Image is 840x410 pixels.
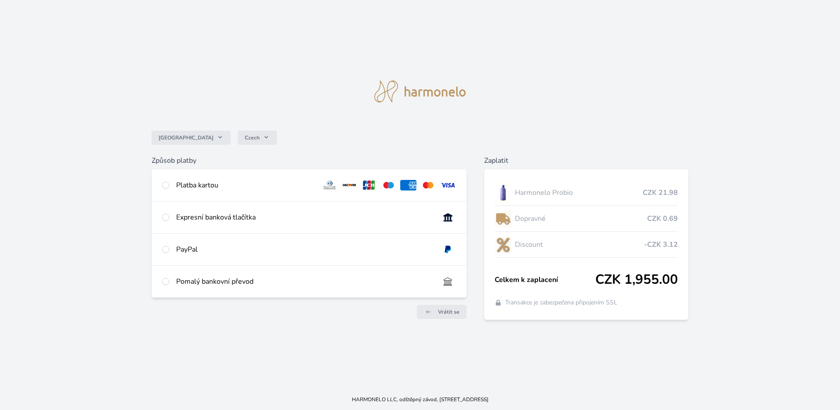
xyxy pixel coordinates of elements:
[417,305,467,319] a: Vrátit se
[374,81,466,102] img: logo.svg
[400,180,416,190] img: amex.svg
[238,131,277,145] button: Czech
[644,239,678,250] span: -CZK 3.12
[152,155,467,166] h6: Způsob platby
[440,180,456,190] img: visa.svg
[515,187,643,198] span: Harmonelo Probio
[176,212,433,223] div: Expresní banková tlačítka
[440,244,456,255] img: paypal.svg
[440,212,456,223] img: onlineBanking_CZ.svg
[643,187,678,198] span: CZK 21.98
[484,155,688,166] h6: Zaplatit
[438,308,460,315] span: Vrátit se
[420,180,436,190] img: mc.svg
[515,239,644,250] span: Discount
[341,180,358,190] img: discover.svg
[176,244,433,255] div: PayPal
[595,272,678,288] span: CZK 1,955.00
[495,234,511,256] img: discount-lo.png
[176,276,433,287] div: Pomalý bankovní převod
[440,276,456,287] img: bankTransfer_IBAN.svg
[245,134,260,141] span: Czech
[152,131,231,145] button: [GEOGRAPHIC_DATA]
[380,180,397,190] img: maestro.svg
[647,213,678,224] span: CZK 0.69
[495,208,511,230] img: delivery-lo.png
[515,213,647,224] span: Dopravné
[495,182,511,204] img: CLEAN_PROBIO_se_stinem_x-lo.jpg
[159,134,214,141] span: [GEOGRAPHIC_DATA]
[495,275,595,285] span: Celkem k zaplacení
[322,180,338,190] img: diners.svg
[176,180,314,190] div: Platba kartou
[361,180,377,190] img: jcb.svg
[505,298,617,307] span: Transakce je zabezpečena připojením SSL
